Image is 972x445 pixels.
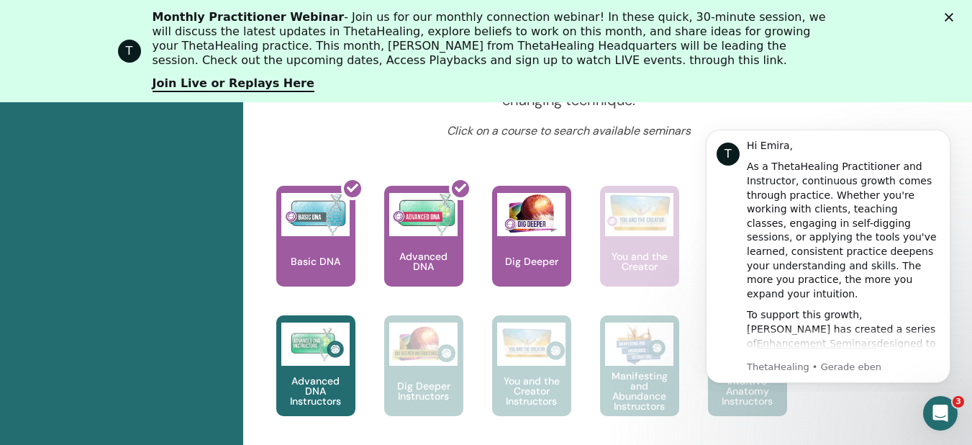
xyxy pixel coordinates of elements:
img: Dig Deeper [497,193,566,236]
iframe: Intercom live chat [923,396,958,431]
b: Monthly Practitioner Webinar [153,10,345,24]
img: Basic DNA [281,193,350,236]
a: Basic DNA Basic DNA [276,186,355,315]
a: Dig Deeper Instructors Dig Deeper Instructors [384,315,463,445]
a: You and the Creator You and the Creator [600,186,679,315]
img: Manifesting and Abundance Instructors [605,323,673,366]
a: Advanced DNA Advanced DNA [384,186,463,315]
p: Manifesting and Abundance Instructors [600,371,679,411]
p: You and the Creator Instructors [492,376,571,406]
img: You and the Creator [605,193,673,233]
div: Schließen [945,13,959,22]
a: Enhancement Seminars [73,221,193,233]
img: Advanced DNA [389,193,458,236]
iframe: Intercom notifications Nachricht [684,117,972,392]
p: You and the Creator [600,251,679,271]
p: Message from ThetaHealing, sent Gerade eben [63,244,255,257]
a: Advanced DNA Instructors Advanced DNA Instructors [276,315,355,445]
a: Join Live or Replays Here [153,76,314,92]
img: Advanced DNA Instructors [281,323,350,366]
img: You and the Creator Instructors [497,323,566,366]
p: Advanced DNA [384,251,463,271]
span: 3 [953,396,964,408]
a: Manifesting and Abundance Instructors Manifesting and Abundance Instructors [600,315,679,445]
a: You and the Creator Instructors You and the Creator Instructors [492,315,571,445]
div: To support this growth, [PERSON_NAME] has created a series of designed to help you refine your kn... [63,192,255,347]
p: Click on a course to search available seminars [321,122,817,140]
div: Profile image for ThetaHealing [118,40,141,63]
p: Dig Deeper [499,256,564,266]
p: Advanced DNA Instructors [276,376,355,406]
div: - Join us for our monthly connection webinar! In these quick, 30-minute session, we will discuss ... [153,10,832,68]
p: Dig Deeper Instructors [384,381,463,401]
p: Intuitive Anatomy Instructors [708,376,787,406]
a: Dig Deeper Dig Deeper [492,186,571,315]
img: Dig Deeper Instructors [389,323,458,366]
